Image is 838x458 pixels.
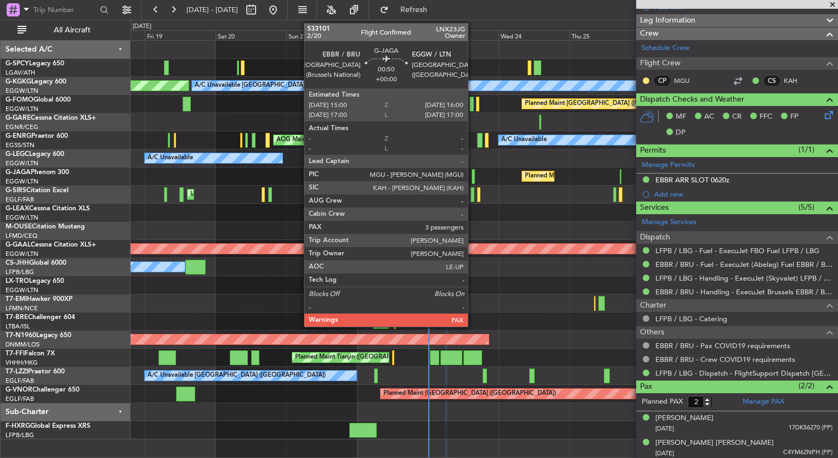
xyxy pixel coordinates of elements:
div: Planned Maint [GEOGRAPHIC_DATA] ([GEOGRAPHIC_DATA]) [525,168,698,185]
span: Leg Information [640,14,695,27]
span: G-FOMO [5,97,33,103]
span: G-SPCY [5,60,29,67]
span: FFC [760,111,772,122]
div: EBBR ARR SLOT 0620z [655,175,729,185]
span: G-VNOR [5,387,32,393]
a: EGSS/STN [5,141,35,149]
a: LTBA/ISL [5,322,30,331]
a: T7-LZZIPraetor 600 [5,368,65,375]
a: G-LEGCLegacy 600 [5,151,64,158]
span: G-JAGA [5,169,31,176]
span: Refresh [391,6,437,14]
div: A/C Unavailable [GEOGRAPHIC_DATA] ([GEOGRAPHIC_DATA]) [148,367,326,384]
a: EGGW/LTN [5,87,38,95]
a: EGGW/LTN [5,250,38,258]
a: EBBR / BRU - Crew COVID19 requirements [655,355,795,364]
span: Permits [640,144,666,157]
span: (2/2) [799,380,814,392]
span: F-HXRG [5,423,30,429]
span: G-LEAX [5,205,29,212]
a: LFPB / LBG - Dispatch - FlightSupport Dispatch [GEOGRAPHIC_DATA] [655,368,833,378]
a: MGU [674,76,699,86]
a: EGLF/FAB [5,196,34,204]
a: LFMN/NCE [5,304,38,312]
a: G-SPCYLegacy 650 [5,60,64,67]
div: Planned Maint [GEOGRAPHIC_DATA] ([GEOGRAPHIC_DATA]) [525,96,698,112]
a: Schedule Crew [642,43,689,54]
a: T7-N1960Legacy 650 [5,332,71,339]
span: Crew [640,27,659,40]
div: Wed 24 [499,30,569,40]
span: T7-EMI [5,296,27,303]
div: Tue 23 [428,30,499,40]
span: CR [732,111,741,122]
div: CS [763,75,781,87]
span: Others [640,326,664,339]
a: G-FOMOGlobal 6000 [5,97,71,103]
span: Dispatch [640,231,670,244]
a: T7-FFIFalcon 7X [5,350,55,357]
a: LFMD/CEQ [5,232,37,240]
input: Trip Number [33,2,97,18]
span: G-GARE [5,115,31,121]
div: Mon 22 [357,30,428,40]
span: [DATE] [655,425,674,433]
a: LX-TROLegacy 650 [5,278,64,284]
span: G-KGKG [5,79,31,85]
a: EBBR / BRU - Handling - ExecuJet Brussels EBBR / BRU [655,287,833,297]
a: EGLF/FAB [5,395,34,403]
span: G-SIRS [5,187,26,194]
div: Fri 19 [145,30,216,40]
a: Manage Permits [642,160,695,171]
a: M-OUSECitation Mustang [5,224,85,230]
span: [DATE] - [DATE] [186,5,238,15]
button: Refresh [375,1,440,19]
a: EBBR / BRU - Fuel - ExecuJet (Abelag) Fuel EBBR / BRU [655,260,833,269]
span: (5/5) [799,202,814,213]
a: DNMM/LOS [5,340,39,349]
span: G-LEGC [5,151,29,158]
span: Dispatch Checks and Weather [640,93,744,106]
a: G-JAGAPhenom 300 [5,169,69,176]
a: EGLF/FAB [5,377,34,385]
a: EGGW/LTN [5,214,38,222]
a: LGAV/ATH [5,69,35,77]
span: DP [676,127,686,138]
a: T7-BREChallenger 604 [5,314,75,321]
label: Planned PAX [642,396,683,407]
a: EGNR/CEG [5,123,38,131]
div: CP [653,75,671,87]
div: [DATE] [133,22,151,31]
span: T7-N1960 [5,332,36,339]
div: AOG Maint London ([GEOGRAPHIC_DATA]) [276,132,399,148]
div: [PERSON_NAME] [655,413,714,424]
span: C4YM62NPH (PP) [783,448,833,457]
span: T7-LZZI [5,368,28,375]
span: Pax [640,381,652,393]
div: Planned Maint Tianjin ([GEOGRAPHIC_DATA]) [295,349,423,366]
div: Add new [654,189,833,199]
a: LFPB/LBG [5,268,34,276]
div: [PERSON_NAME] [PERSON_NAME] [655,438,774,449]
a: LFPB / LBG - Handling - ExecuJet (Skyvalet) LFPB / LBG [655,273,833,283]
a: EBBR / BRU - Pax COVID19 requirements [655,341,790,350]
span: MF [676,111,686,122]
a: EGGW/LTN [5,177,38,186]
a: G-LEAXCessna Citation XLS [5,205,90,212]
div: Planned Maint [GEOGRAPHIC_DATA] [389,295,494,311]
a: G-SIRSCitation Excel [5,187,69,194]
span: FP [790,111,799,122]
span: AC [704,111,714,122]
a: G-KGKGLegacy 600 [5,79,66,85]
a: G-ENRGPraetor 600 [5,133,68,139]
a: EGGW/LTN [5,159,38,167]
a: Manage Services [642,217,697,228]
a: EGGW/LTN [5,105,38,113]
div: Sat 20 [216,30,286,40]
span: (1/1) [799,144,814,155]
a: T7-EMIHawker 900XP [5,296,72,303]
span: T7-BRE [5,314,28,321]
div: A/C Unavailable [501,132,547,148]
span: Services [640,202,669,214]
div: Planned Maint [GEOGRAPHIC_DATA] ([GEOGRAPHIC_DATA]) [383,386,556,402]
